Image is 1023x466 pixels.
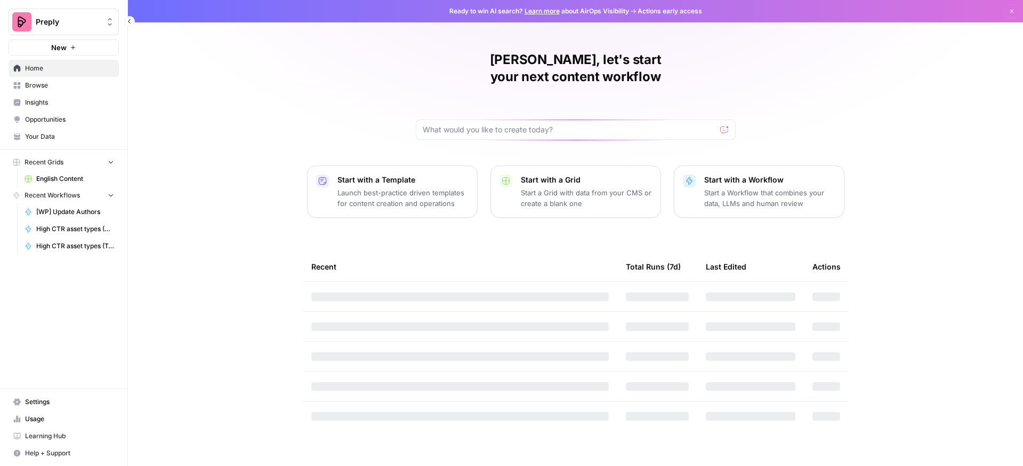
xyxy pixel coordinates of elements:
[337,187,469,209] p: Launch best-practice driven templates for content creation and operations
[9,77,119,94] a: Browse
[25,191,80,200] span: Recent Workflows
[311,252,609,281] div: Recent
[704,175,835,185] p: Start with a Workflow
[337,175,469,185] p: Start with a Template
[9,393,119,410] a: Settings
[20,238,119,255] a: High CTR asset types (ToFu)
[674,165,844,218] button: Start with a WorkflowStart a Workflow that combines your data, LLMs and human review
[25,431,114,441] span: Learning Hub
[25,98,114,107] span: Insights
[490,165,661,218] button: Start with a GridStart a Grid with data from your CMS or create a blank one
[25,81,114,90] span: Browse
[521,175,652,185] p: Start with a Grid
[36,207,114,217] span: [WP] Update Authors
[25,397,114,407] span: Settings
[25,64,114,73] span: Home
[12,12,31,31] img: Preply Logo
[638,6,702,16] span: Actions early access
[812,252,841,281] div: Actions
[36,224,114,234] span: High CTR asset types (MoFu)
[9,410,119,428] a: Usage
[25,414,114,424] span: Usage
[9,187,119,203] button: Recent Workflows
[706,252,746,281] div: Last Edited
[25,448,114,458] span: Help + Support
[626,252,681,281] div: Total Runs (7d)
[704,187,835,209] p: Start a Workflow that combines your data, LLMs and human review
[416,51,736,85] h1: [PERSON_NAME], let's start your next content workflow
[9,94,119,111] a: Insights
[9,428,119,445] a: Learning Hub
[25,115,114,124] span: Opportunities
[307,165,478,218] button: Start with a TemplateLaunch best-practice driven templates for content creation and operations
[449,6,629,16] span: Ready to win AI search? about AirOps Visibility
[20,170,119,187] a: English Content
[25,157,63,167] span: Recent Grids
[36,174,114,184] span: English Content
[9,111,119,128] a: Opportunities
[9,154,119,170] button: Recent Grids
[9,445,119,462] button: Help + Support
[20,203,119,220] a: [WP] Update Authors
[9,60,119,77] a: Home
[25,132,114,141] span: Your Data
[9,9,119,35] button: Workspace: Preply
[423,124,716,135] input: What would you like to create today?
[51,42,67,53] span: New
[525,7,560,15] a: Learn more
[20,220,119,238] a: High CTR asset types (MoFu)
[521,187,652,209] p: Start a Grid with data from your CMS or create a blank one
[36,241,114,251] span: High CTR asset types (ToFu)
[9,128,119,145] a: Your Data
[9,40,119,56] button: New
[36,17,100,27] span: Preply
